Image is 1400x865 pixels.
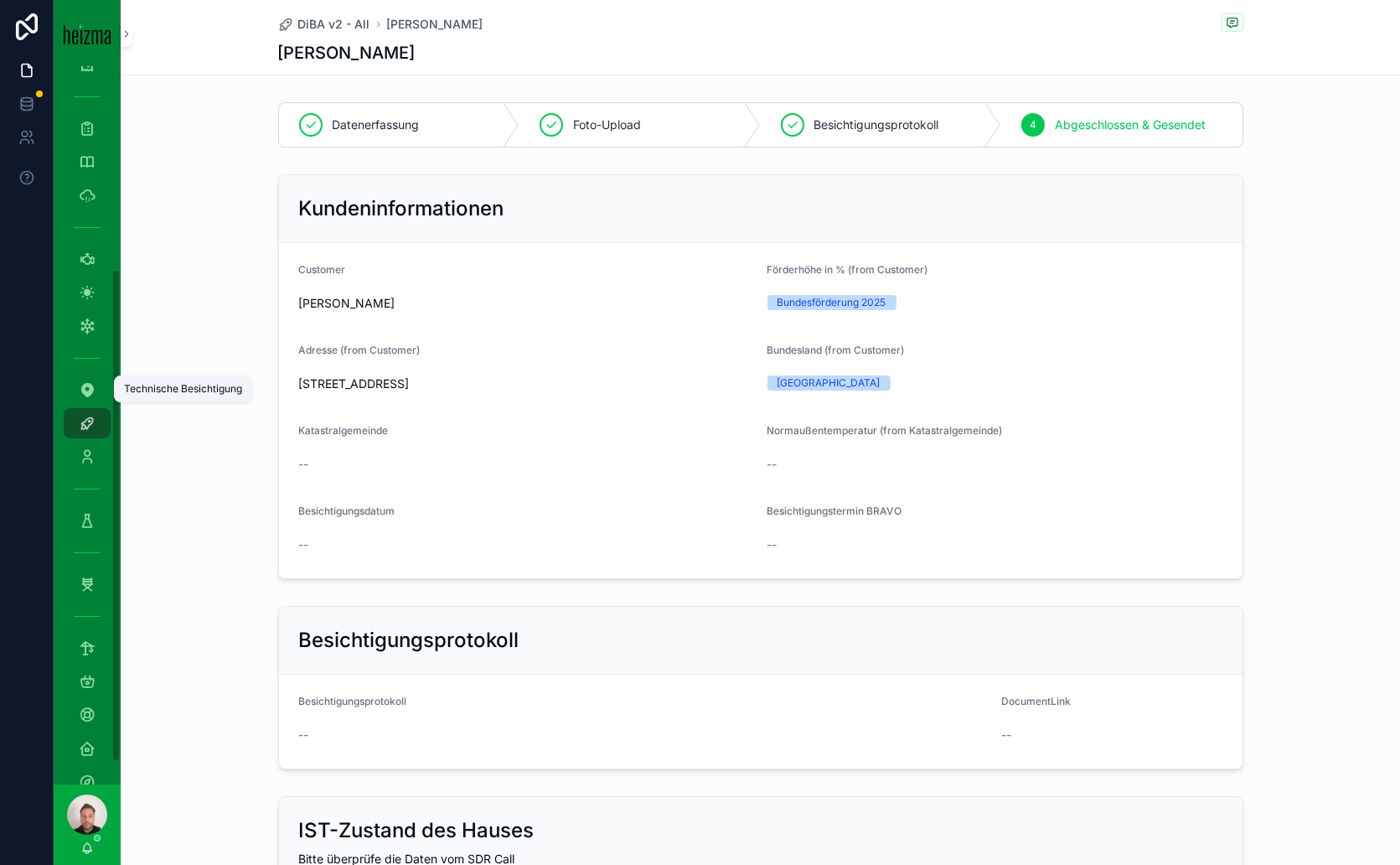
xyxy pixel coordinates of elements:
span: Besichtigungsprotokoll [299,695,407,707]
span: Besichtigungsprotokoll [814,117,939,133]
h1: [PERSON_NAME] [278,41,416,65]
h2: Kundeninformationen [299,195,504,222]
span: -- [767,536,777,553]
span: Förderhöhe in % (from Customer) [767,263,928,276]
h2: Besichtigungsprotokoll [299,627,519,654]
span: -- [299,727,309,743]
span: Bundesland (from Customer) [767,344,905,356]
span: Besichtigungsdatum [299,505,395,517]
div: Technische Besichtigung [124,382,242,396]
span: [STREET_ADDRESS] [299,376,754,392]
span: Adresse (from Customer) [299,344,421,356]
a: [PERSON_NAME] [387,16,483,33]
span: Abgeschlossen & Gesendet [1055,117,1206,133]
span: DiBA v2 - All [298,16,370,33]
span: Foto-Upload [573,117,641,133]
div: Bundesförderung 2025 [777,295,886,310]
img: App logo [64,23,111,44]
div: scrollable content [54,67,121,785]
span: -- [1001,727,1011,743]
div: [GEOGRAPHIC_DATA] [777,376,881,391]
a: DiBA v2 - All [278,16,370,33]
span: Besichtigungstermin BRAVO [767,505,902,517]
span: 4 [1030,118,1036,132]
span: Datenerfassung [333,117,420,133]
h2: IST-Zustand des Hauses [299,817,535,844]
span: -- [299,456,309,473]
span: DocumentLink [1001,695,1071,707]
span: -- [767,456,777,473]
span: [PERSON_NAME] [299,295,395,312]
span: Normaußentemperatur (from Katastralgemeinde) [767,424,1003,437]
span: Katastralgemeinde [299,424,389,437]
span: Customer [299,263,346,276]
span: -- [299,536,309,553]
